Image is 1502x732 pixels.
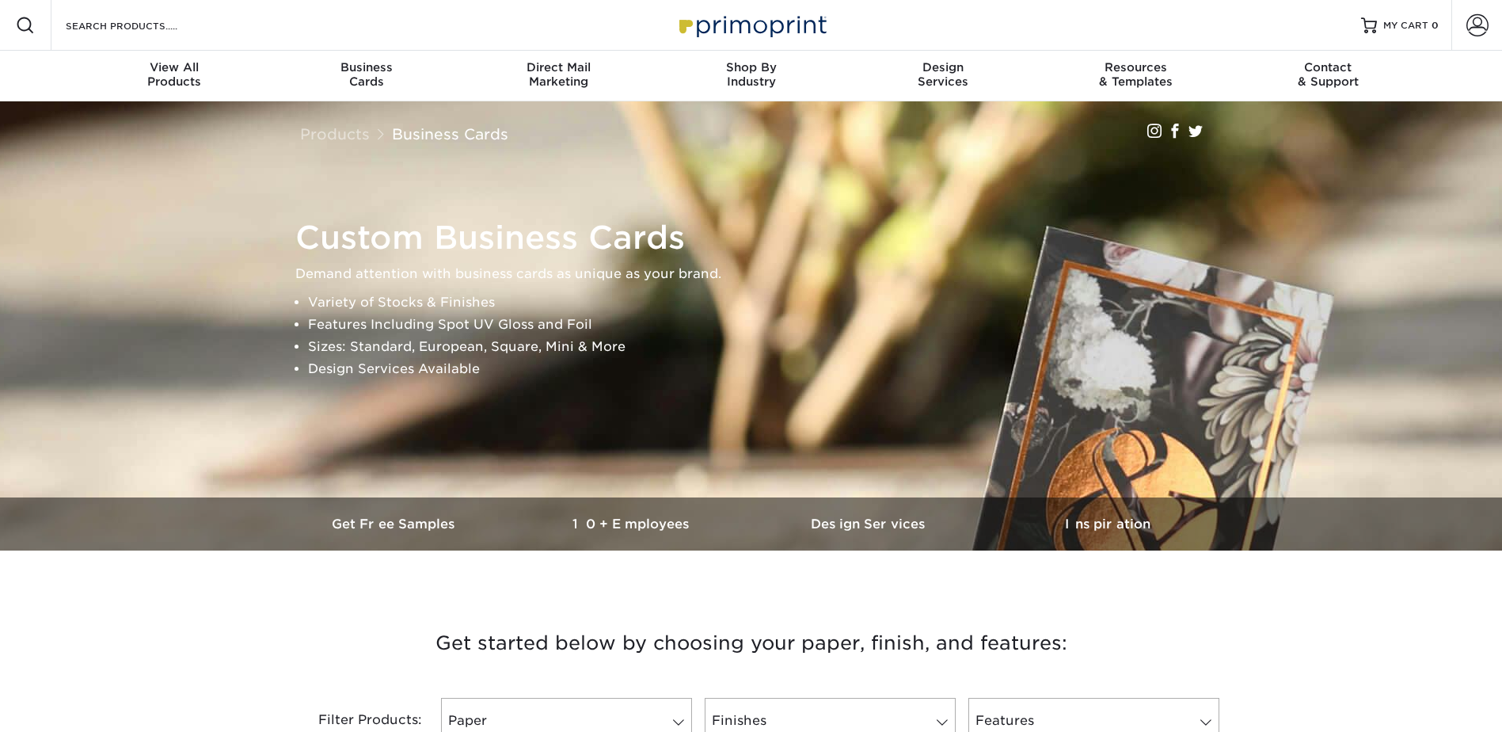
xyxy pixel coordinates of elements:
[1232,51,1424,101] a: Contact& Support
[1383,19,1428,32] span: MY CART
[270,60,462,74] span: Business
[989,498,1226,551] a: Inspiration
[64,16,219,35] input: SEARCH PRODUCTS.....
[295,219,1222,257] h1: Custom Business Cards
[1040,60,1232,89] div: & Templates
[276,498,514,551] a: Get Free Samples
[276,517,514,532] h3: Get Free Samples
[514,517,751,532] h3: 10+ Employees
[295,263,1222,285] p: Demand attention with business cards as unique as your brand.
[308,314,1222,336] li: Features Including Spot UV Gloss and Foil
[462,51,655,101] a: Direct MailMarketing
[78,60,271,74] span: View All
[462,60,655,89] div: Marketing
[308,336,1222,358] li: Sizes: Standard, European, Square, Mini & More
[392,125,508,143] a: Business Cards
[462,60,655,74] span: Direct Mail
[1040,51,1232,101] a: Resources& Templates
[847,60,1040,89] div: Services
[1040,60,1232,74] span: Resources
[655,60,847,74] span: Shop By
[847,60,1040,74] span: Design
[989,517,1226,532] h3: Inspiration
[78,60,271,89] div: Products
[751,517,989,532] h3: Design Services
[847,51,1040,101] a: DesignServices
[270,51,462,101] a: BusinessCards
[655,51,847,101] a: Shop ByIndustry
[300,125,370,143] a: Products
[514,498,751,551] a: 10+ Employees
[308,358,1222,380] li: Design Services Available
[78,51,271,101] a: View AllProducts
[672,8,831,42] img: Primoprint
[655,60,847,89] div: Industry
[1432,20,1439,31] span: 0
[270,60,462,89] div: Cards
[1232,60,1424,89] div: & Support
[751,498,989,551] a: Design Services
[308,292,1222,314] li: Variety of Stocks & Finishes
[1232,60,1424,74] span: Contact
[288,608,1215,679] h3: Get started below by choosing your paper, finish, and features:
